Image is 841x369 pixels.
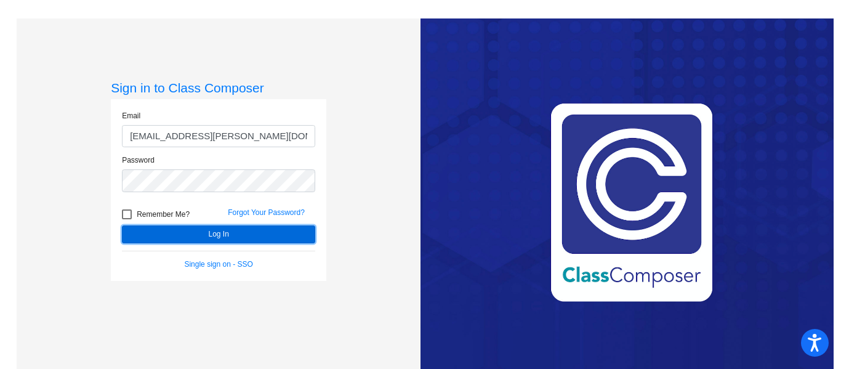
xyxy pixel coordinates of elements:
a: Single sign on - SSO [184,260,252,269]
a: Forgot Your Password? [228,208,305,217]
h3: Sign in to Class Composer [111,80,326,95]
label: Password [122,155,155,166]
span: Remember Me? [137,207,190,222]
button: Log In [122,225,315,243]
label: Email [122,110,140,121]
